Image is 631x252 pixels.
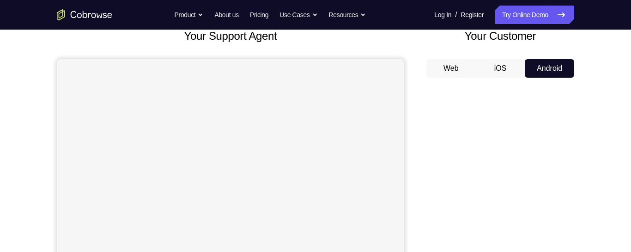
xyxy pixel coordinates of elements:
button: iOS [476,59,525,78]
h2: Your Support Agent [57,28,404,44]
a: Pricing [250,6,268,24]
button: Web [426,59,476,78]
h2: Your Customer [426,28,574,44]
a: About us [214,6,238,24]
span: / [455,9,457,20]
a: Register [461,6,484,24]
a: Log In [434,6,451,24]
button: Resources [329,6,366,24]
a: Try Online Demo [495,6,574,24]
button: Use Cases [279,6,317,24]
a: Go to the home page [57,9,112,20]
button: Android [525,59,574,78]
button: Product [175,6,204,24]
